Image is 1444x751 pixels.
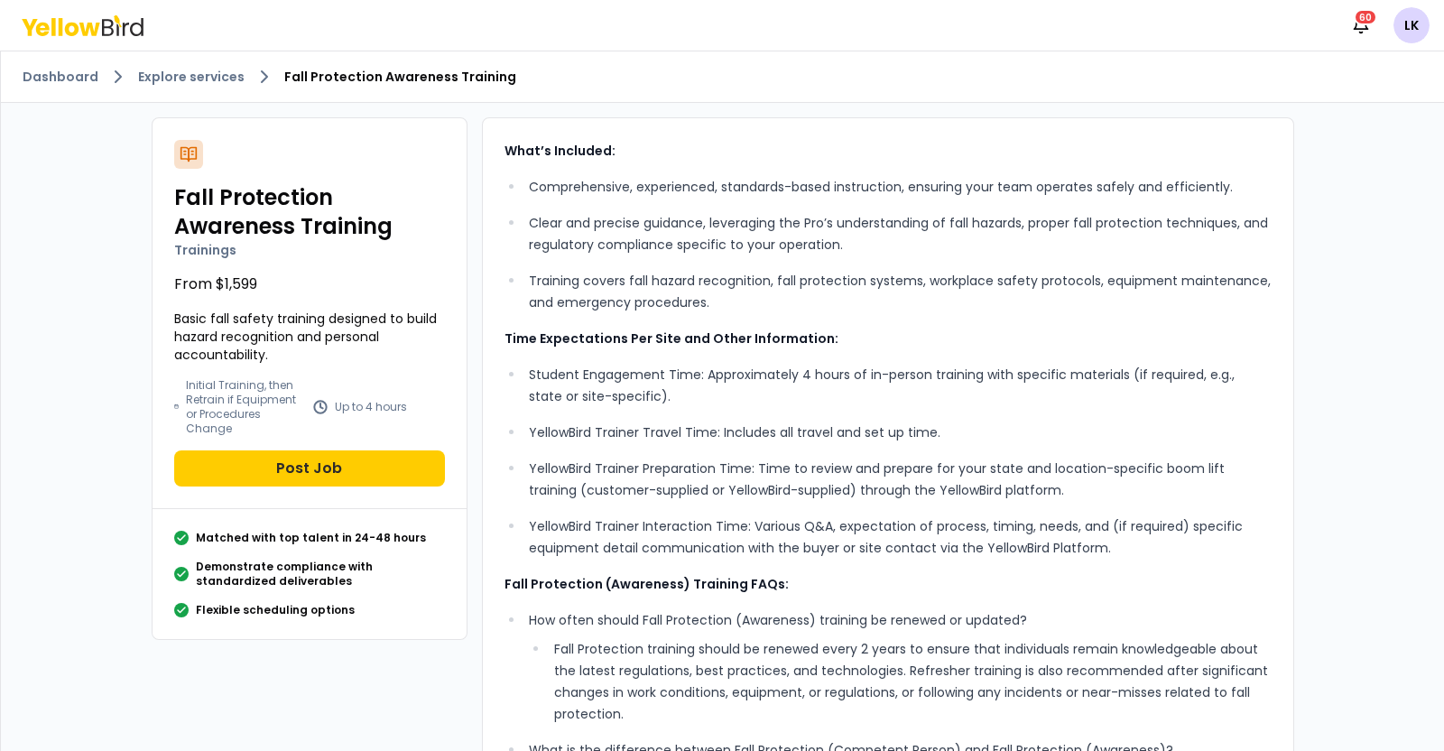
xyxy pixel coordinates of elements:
p: Matched with top talent in 24-48 hours [196,531,426,545]
nav: breadcrumb [23,66,1422,88]
p: Clear and precise guidance, leveraging the Pro’s understanding of fall hazards, proper fall prote... [529,212,1271,255]
li: Fall Protection training should be renewed every 2 years to ensure that individuals remain knowle... [549,638,1271,725]
span: LK [1393,7,1430,43]
h2: Fall Protection Awareness Training [174,183,445,241]
p: Basic fall safety training designed to build hazard recognition and personal accountability. [174,310,445,364]
p: From $1,599 [174,274,445,295]
p: YellowBird Trainer Interaction Time: Various Q&A, expectation of process, timing, needs, and (if ... [529,515,1271,559]
p: Trainings [174,241,445,259]
p: YellowBird Trainer Preparation Time: Time to review and prepare for your state and location-speci... [529,458,1271,501]
p: Flexible scheduling options [196,603,355,617]
a: Explore services [138,68,245,86]
p: Student Engagement Time: Approximately 4 hours of in-person training with specific materials (if ... [529,364,1271,407]
button: Post Job [174,450,445,487]
strong: What’s Included: [504,142,616,160]
p: How often should Fall Protection (Awareness) training be renewed or updated? [529,609,1271,631]
strong: Fall Protection (Awareness) Training FAQs: [504,575,789,593]
button: 60 [1343,7,1379,43]
span: Fall Protection Awareness Training [284,68,516,86]
div: 60 [1354,9,1377,25]
a: Dashboard [23,68,98,86]
strong: Time Expectations Per Site and Other Information: [504,329,838,348]
p: Up to 4 hours [335,400,407,414]
p: Comprehensive, experienced, standards-based instruction, ensuring your team operates safely and e... [529,176,1271,198]
p: YellowBird Trainer Travel Time: Includes all travel and set up time. [529,422,1271,443]
p: Training covers fall hazard recognition, fall protection systems, workplace safety protocols, equ... [529,270,1271,313]
p: Initial Training, then Retrain if Equipment or Procedures Change [186,378,305,436]
p: Demonstrate compliance with standardized deliverables [196,560,445,589]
